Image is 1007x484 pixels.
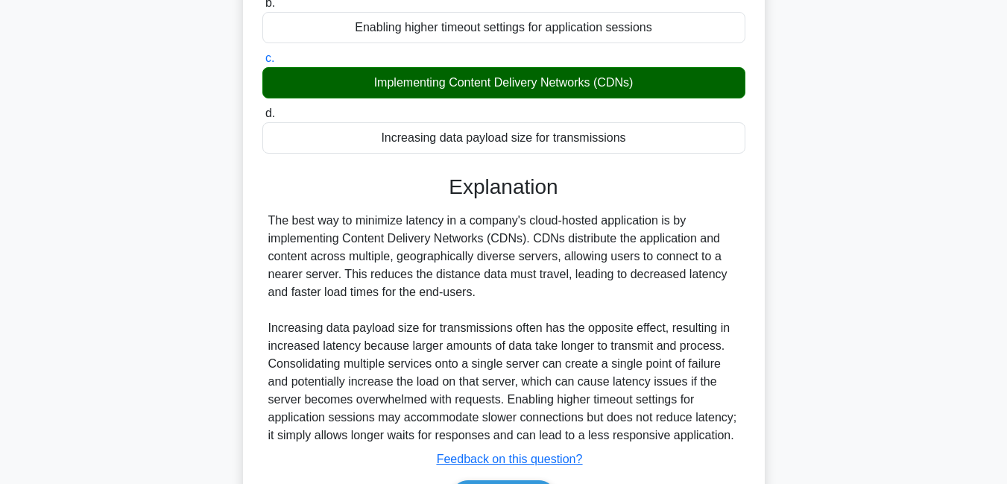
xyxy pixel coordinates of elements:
[262,67,745,98] div: Implementing Content Delivery Networks (CDNs)
[265,107,275,119] span: d.
[268,212,739,444] div: The best way to minimize latency in a company's cloud-hosted application is by implementing Conte...
[262,12,745,43] div: Enabling higher timeout settings for application sessions
[437,453,583,465] a: Feedback on this question?
[271,175,736,200] h3: Explanation
[265,51,274,64] span: c.
[262,122,745,154] div: Increasing data payload size for transmissions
